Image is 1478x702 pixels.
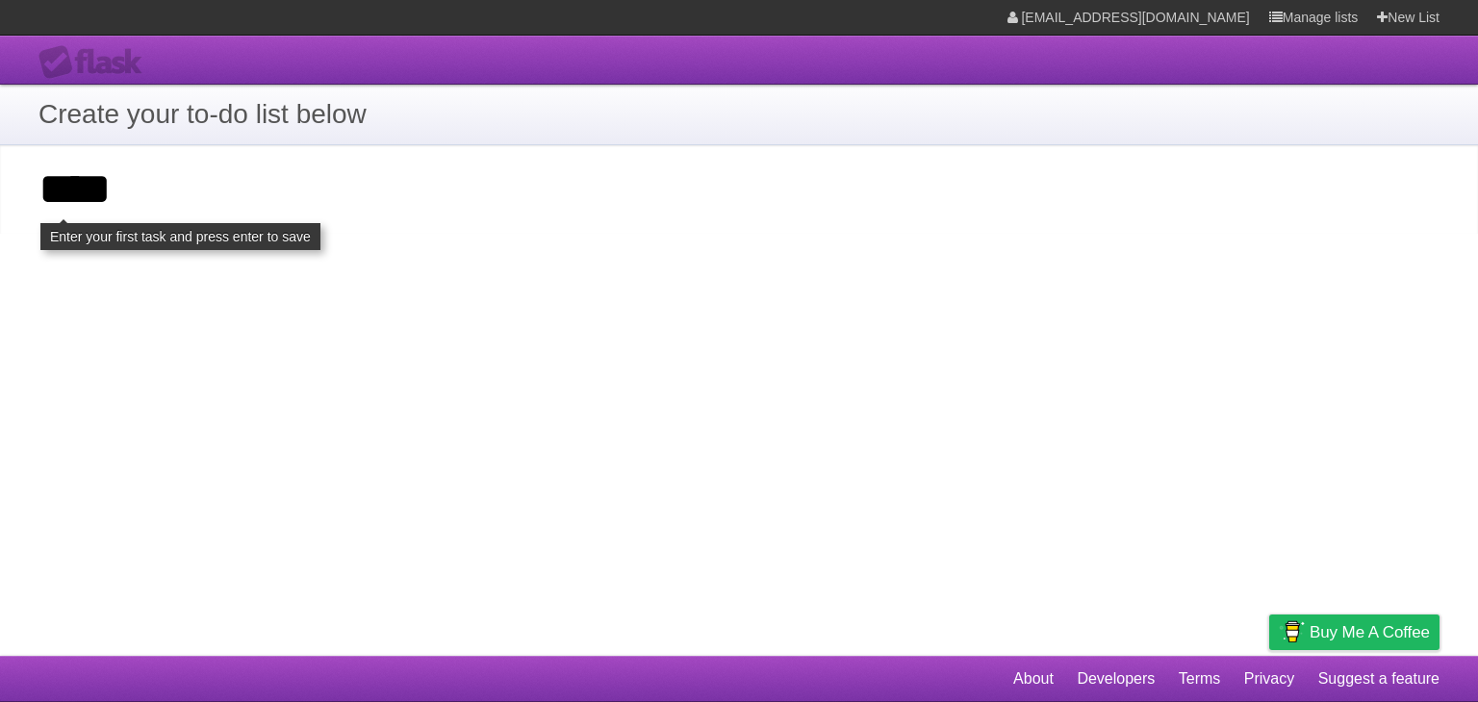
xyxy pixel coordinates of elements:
[1013,661,1054,697] a: About
[1179,661,1221,697] a: Terms
[38,45,154,80] div: Flask
[1279,615,1305,648] img: Buy me a coffee
[1269,614,1440,650] a: Buy me a coffee
[1077,661,1155,697] a: Developers
[38,94,1440,135] h1: Create your to-do list below
[1244,661,1294,697] a: Privacy
[1310,615,1430,649] span: Buy me a coffee
[1318,661,1440,697] a: Suggest a feature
